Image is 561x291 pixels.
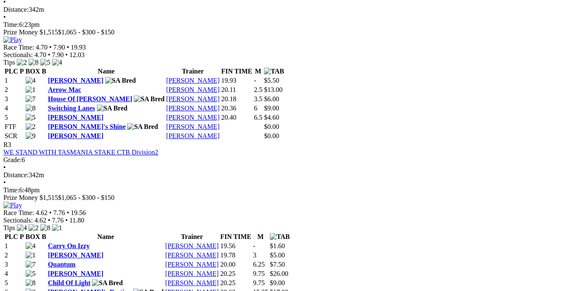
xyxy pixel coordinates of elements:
[53,209,65,216] span: 7.76
[4,95,24,103] td: 3
[49,209,52,216] span: •
[270,270,288,277] span: $26.00
[165,252,219,259] a: [PERSON_NAME]
[3,51,33,58] span: Sectionals:
[254,114,262,121] text: 6.5
[3,149,158,156] a: WE STAND WITH TASMANIA STAKE CTB Division2
[270,242,285,249] span: $1.60
[264,95,279,102] span: $6.00
[220,270,252,278] td: 20.25
[3,209,34,216] span: Race Time:
[48,105,95,112] a: Switching Lanes
[3,186,19,194] span: Time:
[3,44,34,51] span: Race Time:
[26,123,36,131] img: 2
[166,67,220,76] th: Trainer
[220,260,252,269] td: 20.00
[3,21,19,28] span: Time:
[42,68,46,75] span: B
[253,270,265,277] text: 9.75
[26,86,36,94] img: 1
[165,233,219,241] th: Trainer
[40,224,50,232] img: 8
[69,51,84,58] span: 12.03
[48,279,90,286] a: Child Of Light
[253,261,265,268] text: 6.25
[3,36,22,44] img: Play
[166,123,219,130] a: [PERSON_NAME]
[26,77,36,84] img: 4
[4,242,24,250] td: 1
[264,86,282,93] span: $13.00
[26,270,36,278] img: 5
[17,224,27,232] img: 4
[3,13,6,21] span: •
[221,104,253,113] td: 20.36
[254,95,262,102] text: 3.5
[48,132,103,139] a: [PERSON_NAME]
[3,224,15,231] span: Tips
[3,59,15,66] span: Tips
[26,114,36,121] img: 5
[3,141,11,148] span: R3
[3,21,558,29] div: 6:23pm
[220,251,252,260] td: 19.78
[4,113,24,122] td: 5
[254,86,262,93] text: 2.5
[221,113,253,122] td: 20.40
[29,224,39,232] img: 2
[105,77,136,84] img: SA Bred
[48,242,90,249] a: Carry On Izzy
[26,261,36,268] img: 7
[221,95,253,103] td: 20.18
[220,279,252,287] td: 20.25
[26,279,36,287] img: 8
[264,105,279,112] span: $9.00
[253,252,256,259] text: 3
[48,77,103,84] a: [PERSON_NAME]
[166,95,219,102] a: [PERSON_NAME]
[26,68,40,75] span: BOX
[4,86,24,94] td: 2
[253,279,265,286] text: 9.75
[69,217,84,224] span: 11.80
[166,105,219,112] a: [PERSON_NAME]
[134,95,164,103] img: SA Bred
[3,156,22,163] span: Grade:
[48,217,50,224] span: •
[34,51,46,58] span: 4.70
[221,86,253,94] td: 20.11
[48,51,50,58] span: •
[4,251,24,260] td: 2
[40,59,50,66] img: 5
[48,261,76,268] a: Quantum
[26,132,36,140] img: 9
[34,217,46,224] span: 4.62
[127,123,158,131] img: SA Bred
[165,279,219,286] a: [PERSON_NAME]
[53,44,65,51] span: 7.90
[26,95,36,103] img: 7
[71,209,86,216] span: 19.56
[166,86,219,93] a: [PERSON_NAME]
[253,233,269,241] th: M
[264,123,279,130] span: $0.00
[42,233,46,240] span: B
[3,171,558,179] div: 342m
[48,270,103,277] a: [PERSON_NAME]
[4,76,24,85] td: 1
[47,233,164,241] th: Name
[270,252,285,259] span: $5.00
[221,67,253,76] th: FIN TIME
[5,68,18,75] span: PLC
[253,67,263,76] th: M
[3,179,6,186] span: •
[26,233,40,240] span: BOX
[270,261,285,268] span: $7.50
[29,59,39,66] img: 8
[20,68,24,75] span: P
[65,51,68,58] span: •
[3,186,558,194] div: 6:48pm
[4,279,24,287] td: 5
[26,242,36,250] img: 4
